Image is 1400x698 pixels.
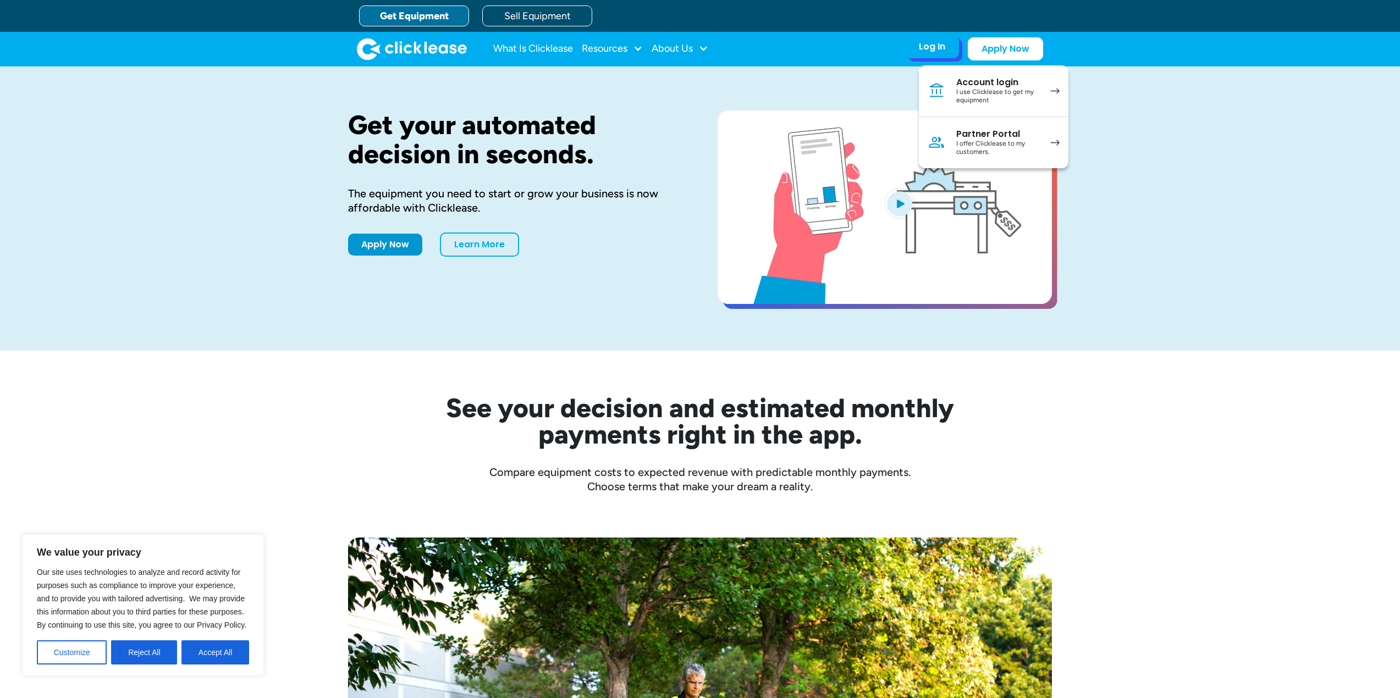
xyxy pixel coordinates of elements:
a: What Is Clicklease [493,38,573,60]
img: Blue play button logo on a light blue circular background [885,188,914,219]
a: Learn More [440,232,519,257]
div: I offer Clicklease to my customers. [956,140,1039,157]
div: Partner Portal [956,129,1039,140]
div: About Us [652,38,708,60]
div: Compare equipment costs to expected revenue with predictable monthly payments. Choose terms that ... [348,465,1052,494]
div: I use Clicklease to get my equipment [956,88,1039,105]
div: Account login [956,77,1039,88]
img: arrow [1050,140,1060,146]
a: Apply Now [348,234,422,256]
img: Person icon [928,134,945,151]
a: home [357,38,467,60]
div: Log In [919,41,945,52]
div: We value your privacy [22,534,264,676]
span: Our site uses technologies to analyze and record activity for purposes such as compliance to impr... [37,568,246,629]
img: Bank icon [928,82,945,99]
nav: Log In [919,65,1068,168]
a: Apply Now [968,37,1043,60]
div: Resources [582,38,643,60]
img: arrow [1050,88,1060,94]
a: Partner PortalI offer Clicklease to my customers. [919,117,1068,168]
a: Sell Equipment [482,5,592,26]
h2: See your decision and estimated monthly payments right in the app. [392,395,1008,447]
button: Accept All [181,640,249,664]
div: The equipment you need to start or grow your business is now affordable with Clicklease. [348,186,682,215]
a: Account loginI use Clicklease to get my equipment [919,65,1068,117]
img: Clicklease logo [357,38,467,60]
a: Get Equipment [359,5,469,26]
button: Reject All [111,640,177,664]
a: open lightbox [718,110,1052,304]
h1: Get your automated decision in seconds. [348,110,682,169]
button: Customize [37,640,107,664]
p: We value your privacy [37,546,249,559]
